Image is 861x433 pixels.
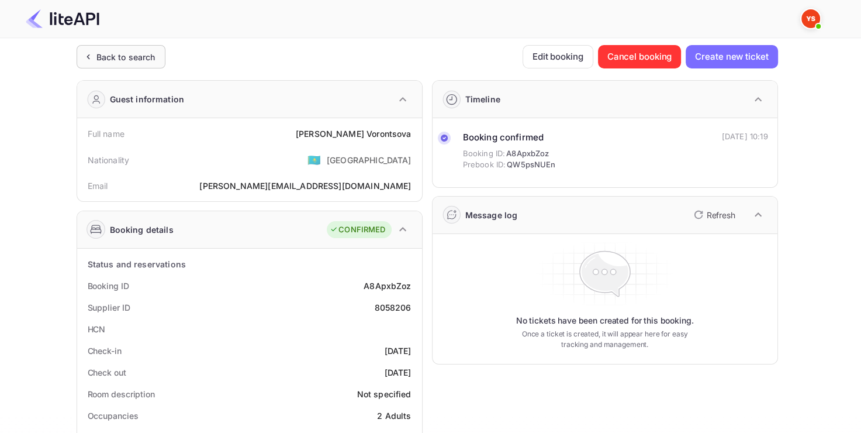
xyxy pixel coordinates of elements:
div: Not specified [357,388,412,400]
span: United States [307,149,321,170]
p: Once a ticket is created, it will appear here for easy tracking and management. [513,329,697,350]
div: A8ApxbZoz [364,280,411,292]
div: Occupancies [88,410,139,422]
div: Status and reservations [88,258,186,270]
div: Booking details [110,224,174,236]
button: Edit booking [523,45,593,68]
div: Nationality [88,154,130,166]
button: Create new ticket [686,45,777,68]
div: Check-in [88,345,122,357]
div: Supplier ID [88,301,130,314]
img: LiteAPI Logo [26,9,99,28]
div: Booking confirmed [463,131,556,145]
button: Refresh [687,205,740,224]
div: Guest information [110,93,185,105]
span: A8ApxbZoz [506,148,549,160]
span: Prebook ID: [463,159,506,171]
div: CONFIRMED [330,224,385,236]
div: Room description [88,388,155,400]
span: Booking ID: [463,148,506,160]
div: 2 Adults [377,410,411,422]
div: HCN [88,323,106,335]
div: Message log [465,209,518,221]
button: Cancel booking [598,45,682,68]
p: Refresh [707,209,735,221]
div: Timeline [465,93,500,105]
span: QW5psNUEn [507,159,555,171]
div: Email [88,180,108,192]
div: [DATE] [385,366,412,379]
div: Booking ID [88,280,129,292]
div: Check out [88,366,126,379]
div: Full name [88,128,125,140]
div: [PERSON_NAME] Vorontsova [296,128,412,140]
div: Back to search [96,51,155,63]
div: [DATE] 10:19 [722,131,768,143]
img: Yandex Support [801,9,820,28]
div: 8058206 [374,301,411,314]
div: [GEOGRAPHIC_DATA] [327,154,412,166]
div: [PERSON_NAME][EMAIL_ADDRESS][DOMAIN_NAME] [199,180,411,192]
p: No tickets have been created for this booking. [516,315,694,327]
div: [DATE] [385,345,412,357]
